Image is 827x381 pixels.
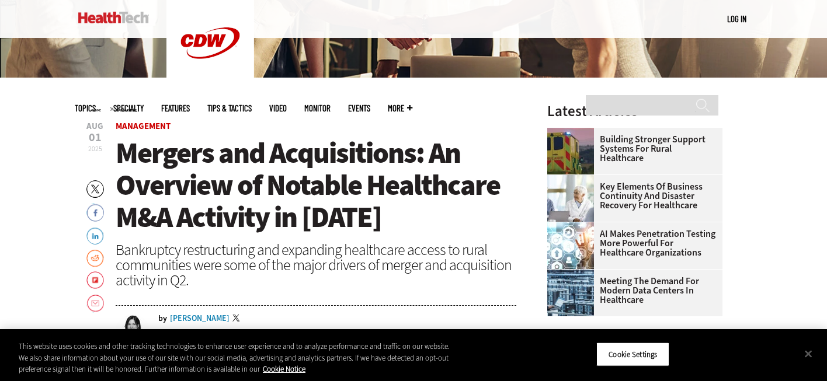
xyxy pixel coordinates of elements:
[158,314,167,323] span: by
[166,77,254,89] a: CDW
[19,341,455,375] div: This website uses cookies and other tracking technologies to enhance user experience and to analy...
[170,314,230,323] a: [PERSON_NAME]
[75,104,96,113] span: Topics
[727,13,746,25] div: User menu
[232,314,243,324] a: Twitter
[78,12,149,23] img: Home
[88,144,102,153] span: 2025
[547,175,600,184] a: incident response team discusses around a table
[547,182,715,210] a: Key Elements of Business Continuity and Disaster Recovery for Healthcare
[547,222,594,269] img: Healthcare and hacking concept
[304,104,331,113] a: MonITor
[547,222,600,232] a: Healthcare and hacking concept
[116,242,516,288] div: Bankruptcy restructuring and expanding healthcare access to rural communities were some of the ma...
[547,229,715,257] a: AI Makes Penetration Testing More Powerful for Healthcare Organizations
[727,13,746,24] a: Log in
[547,128,594,174] img: ambulance driving down country road at sunset
[547,277,715,305] a: Meeting the Demand for Modern Data Centers in Healthcare
[547,135,715,163] a: Building Stronger Support Systems for Rural Healthcare
[207,104,252,113] a: Tips & Tactics
[547,175,594,222] img: incident response team discusses around a table
[269,104,287,113] a: Video
[86,122,103,131] span: Aug
[161,104,190,113] a: Features
[547,104,722,118] h3: Latest Articles
[547,270,594,316] img: engineer with laptop overlooking data center
[795,341,821,366] button: Close
[547,128,600,137] a: ambulance driving down country road at sunset
[388,104,412,113] span: More
[116,134,500,236] span: Mergers and Acquisitions: An Overview of Notable Healthcare M&A Activity in [DATE]
[348,104,370,113] a: Events
[596,342,669,366] button: Cookie Settings
[263,364,305,374] a: More information about your privacy
[547,270,600,279] a: engineer with laptop overlooking data center
[116,314,150,348] img: Jordan Scott
[86,132,103,144] span: 01
[113,104,144,113] span: Specialty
